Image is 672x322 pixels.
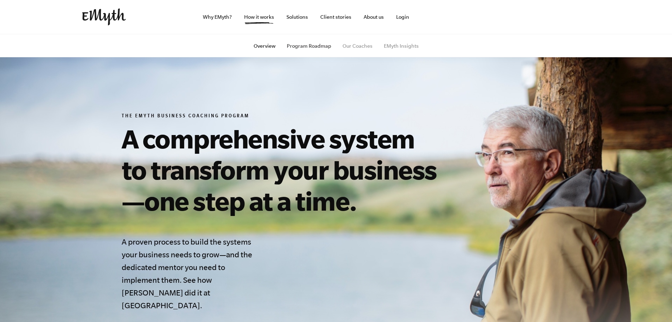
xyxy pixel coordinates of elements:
iframe: Embedded CTA [438,9,513,25]
h4: A proven process to build the systems your business needs to grow—and the dedicated mentor you ne... [122,235,257,312]
iframe: Embedded CTA [516,9,590,25]
a: EMyth Insights [384,43,419,49]
img: EMyth [82,8,126,25]
a: Program Roadmap [287,43,331,49]
h1: A comprehensive system to transform your business—one step at a time. [122,123,443,216]
a: Our Coaches [343,43,373,49]
h6: The EMyth Business Coaching Program [122,113,443,120]
iframe: Chat Widget [637,288,672,322]
a: Overview [254,43,276,49]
